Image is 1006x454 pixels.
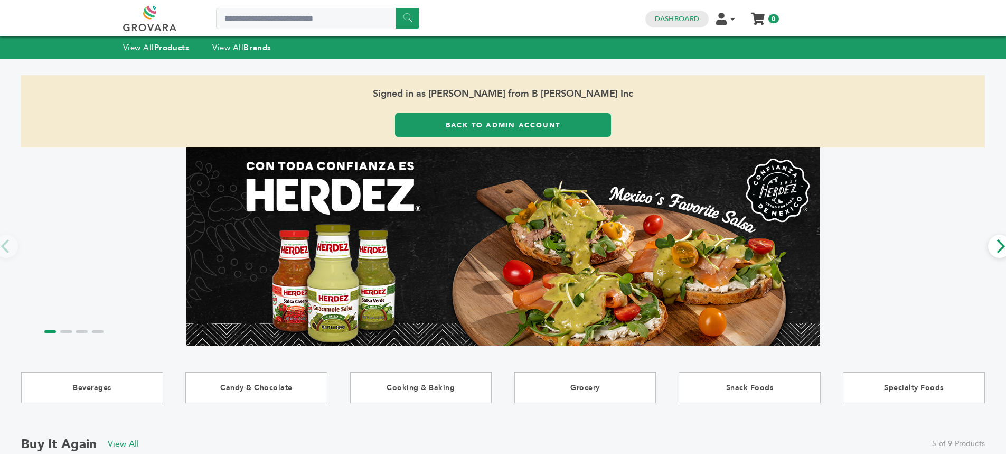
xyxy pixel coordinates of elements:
[655,14,699,24] a: Dashboard
[185,372,327,403] a: Candy & Chocolate
[108,438,139,450] a: View All
[21,372,163,403] a: Beverages
[395,113,611,137] a: Back to Admin Account
[60,330,72,333] li: Page dot 2
[21,436,97,453] h2: Buy it Again
[123,42,190,53] a: View AllProducts
[76,330,88,333] li: Page dot 3
[21,75,985,113] span: Signed in as [PERSON_NAME] from B [PERSON_NAME] Inc
[679,372,821,403] a: Snack Foods
[92,330,104,333] li: Page dot 4
[843,372,985,403] a: Specialty Foods
[751,10,764,21] a: My Cart
[243,42,271,53] strong: Brands
[932,439,985,449] span: 5 of 9 Products
[350,372,492,403] a: Cooking & Baking
[768,14,778,23] span: 0
[514,372,656,403] a: Grocery
[216,8,419,29] input: Search a product or brand...
[186,147,820,346] img: Marketplace Top Banner 1
[212,42,271,53] a: View AllBrands
[44,330,56,333] li: Page dot 1
[154,42,189,53] strong: Products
